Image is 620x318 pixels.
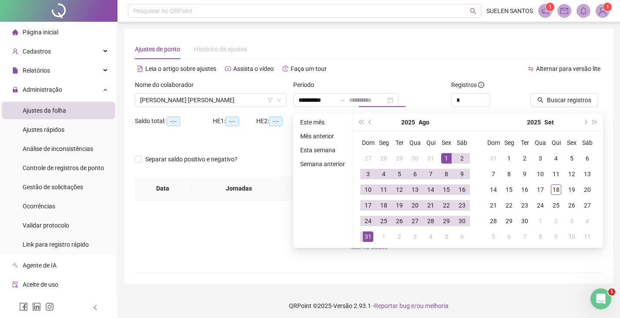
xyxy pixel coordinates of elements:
[392,213,407,229] td: 2025-08-26
[546,3,554,11] sup: 1
[566,200,577,211] div: 26
[486,6,533,16] span: SUELEN SANTOS
[580,166,595,182] td: 2025-09-13
[488,153,499,164] div: 31
[426,184,436,195] div: 14
[504,184,514,195] div: 15
[401,114,415,131] button: year panel
[582,184,593,195] div: 20
[423,151,439,166] td: 2025-07-31
[533,182,548,197] td: 2025-09-17
[379,184,389,195] div: 11
[145,242,592,252] div: Não há dados
[517,229,533,244] td: 2025-10-07
[441,184,452,195] div: 15
[23,203,55,210] span: Ocorrências
[213,116,256,126] div: HE 1:
[551,169,561,179] div: 11
[517,135,533,151] th: Ter
[376,229,392,244] td: 2025-09-01
[194,46,247,53] span: Histórico de ajustes
[360,166,376,182] td: 2025-08-03
[441,216,452,226] div: 29
[580,114,590,131] button: next-year
[394,216,405,226] div: 26
[407,182,423,197] td: 2025-08-13
[519,200,530,211] div: 23
[426,200,436,211] div: 21
[606,4,609,10] span: 1
[23,86,62,93] span: Administração
[580,229,595,244] td: 2025-10-11
[535,200,546,211] div: 24
[379,200,389,211] div: 18
[547,95,591,105] span: Buscar registros
[504,216,514,226] div: 29
[360,197,376,213] td: 2025-08-17
[486,182,501,197] td: 2025-09-14
[580,197,595,213] td: 2025-09-27
[363,231,373,242] div: 31
[376,135,392,151] th: Seg
[338,97,345,104] span: swap-right
[533,135,548,151] th: Qua
[501,229,517,244] td: 2025-10-06
[12,281,18,288] span: audit
[582,169,593,179] div: 13
[392,166,407,182] td: 2025-08-05
[287,177,347,201] th: Entrada 1
[394,169,405,179] div: 5
[548,135,564,151] th: Qui
[441,231,452,242] div: 5
[566,184,577,195] div: 19
[410,153,420,164] div: 30
[23,145,93,152] span: Análise de inconsistências
[439,229,454,244] td: 2025-09-05
[535,216,546,226] div: 1
[379,231,389,242] div: 1
[407,135,423,151] th: Qua
[504,231,514,242] div: 6
[441,169,452,179] div: 8
[486,197,501,213] td: 2025-09-21
[582,231,593,242] div: 11
[376,182,392,197] td: 2025-08-11
[145,65,216,72] span: Leia o artigo sobre ajustes
[519,184,530,195] div: 16
[360,213,376,229] td: 2025-08-24
[293,80,320,90] label: Período
[551,200,561,211] div: 25
[419,114,429,131] button: month panel
[392,135,407,151] th: Ter
[590,288,611,309] iframe: Intercom live chat
[501,166,517,182] td: 2025-09-08
[410,216,420,226] div: 27
[454,151,470,166] td: 2025-08-02
[392,151,407,166] td: 2025-07-29
[454,197,470,213] td: 2025-08-23
[582,216,593,226] div: 4
[407,151,423,166] td: 2025-07-30
[519,169,530,179] div: 9
[564,213,580,229] td: 2025-10-03
[504,169,514,179] div: 8
[564,182,580,197] td: 2025-09-19
[530,93,598,107] button: Buscar registros
[376,197,392,213] td: 2025-08-18
[379,216,389,226] div: 25
[12,29,18,35] span: home
[441,200,452,211] div: 22
[533,151,548,166] td: 2025-09-03
[291,65,327,72] span: Faça um tour
[566,216,577,226] div: 3
[23,67,50,74] span: Relatórios
[580,213,595,229] td: 2025-10-04
[23,29,58,36] span: Página inicial
[426,153,436,164] div: 31
[548,151,564,166] td: 2025-09-04
[338,97,345,104] span: to
[544,114,554,131] button: month panel
[549,4,552,10] span: 1
[12,87,18,93] span: lock
[527,114,541,131] button: year panel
